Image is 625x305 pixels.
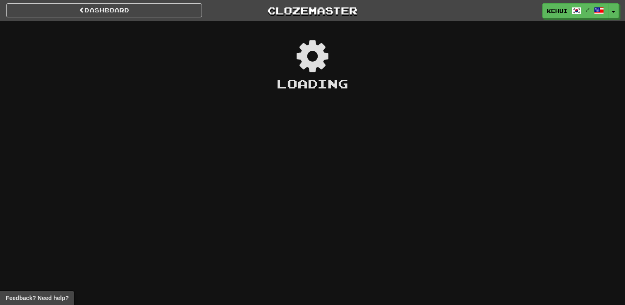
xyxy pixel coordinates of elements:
a: Dashboard [6,3,202,17]
span: / [586,7,590,12]
span: Kehui [547,7,568,14]
a: Kehui / [542,3,608,18]
a: Clozemaster [214,3,410,18]
span: Open feedback widget [6,294,69,302]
